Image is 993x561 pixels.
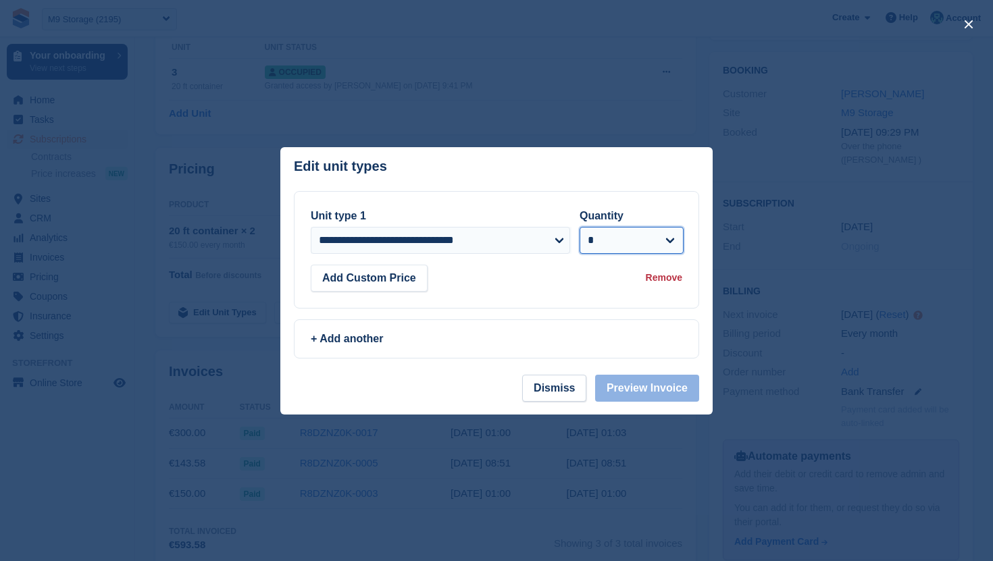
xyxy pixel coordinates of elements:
[595,375,699,402] button: Preview Invoice
[580,210,623,221] label: Quantity
[646,271,682,285] div: Remove
[311,210,366,221] label: Unit type 1
[311,331,682,347] div: + Add another
[958,14,979,35] button: close
[522,375,586,402] button: Dismiss
[294,319,699,358] a: + Add another
[311,265,428,292] button: Add Custom Price
[294,159,387,174] p: Edit unit types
